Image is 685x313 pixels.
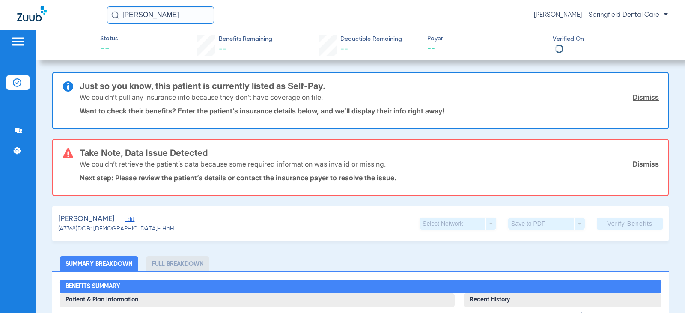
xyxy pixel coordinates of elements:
[80,160,386,168] p: We couldn’t retrieve the patient’s data because some required information was invalid or missing.
[100,44,118,56] span: --
[340,45,348,53] span: --
[107,6,214,24] input: Search for patients
[633,93,659,101] a: Dismiss
[11,36,25,47] img: hamburger-icon
[80,82,659,90] h3: Just so you know, this patient is currently listed as Self-Pay.
[125,216,132,224] span: Edit
[63,148,73,158] img: error-icon
[427,34,545,43] span: Payer
[100,34,118,43] span: Status
[80,149,659,157] h3: Take Note, Data Issue Detected
[80,107,659,115] p: Want to check their benefits? Enter the patient’s insurance details below, and we’ll display thei...
[80,93,323,101] p: We couldn’t pull any insurance info because they don’t have coverage on file.
[60,293,455,307] h3: Patient & Plan Information
[553,35,671,44] span: Verified On
[17,6,47,21] img: Zuub Logo
[60,256,138,271] li: Summary Breakdown
[464,293,661,307] h3: Recent History
[146,256,209,271] li: Full Breakdown
[60,280,661,294] h2: Benefits Summary
[534,11,668,19] span: [PERSON_NAME] - Springfield Dental Care
[340,35,402,44] span: Deductible Remaining
[58,224,174,233] span: (43368) DOB: [DEMOGRAPHIC_DATA] - HoH
[219,35,272,44] span: Benefits Remaining
[80,173,659,182] p: Next step: Please review the patient’s details or contact the insurance payer to resolve the issue.
[58,214,114,224] span: [PERSON_NAME]
[219,45,226,53] span: --
[63,81,73,92] img: info-icon
[427,44,545,54] span: --
[111,11,119,19] img: Search Icon
[633,160,659,168] a: Dismiss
